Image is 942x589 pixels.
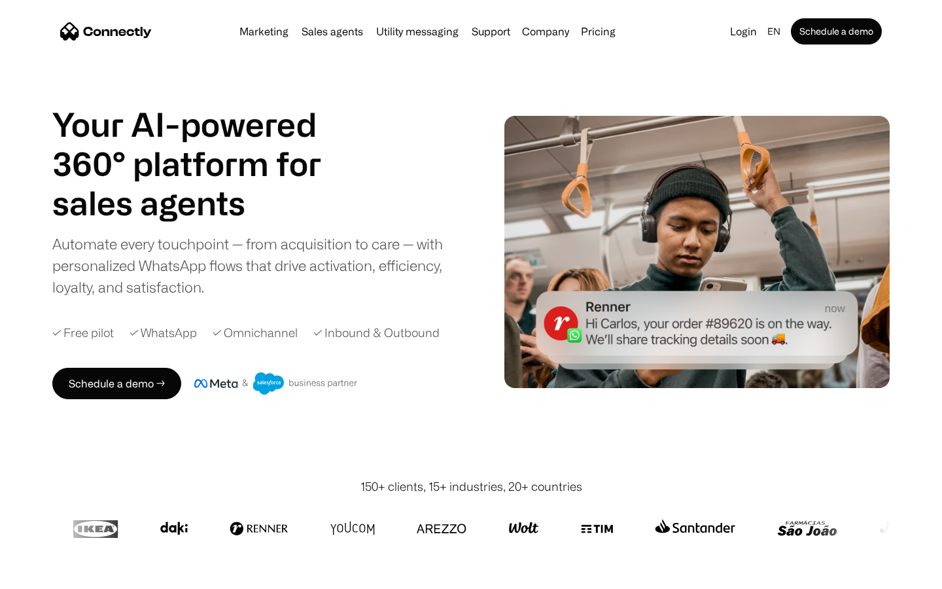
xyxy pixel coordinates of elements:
[194,372,358,395] img: Meta and Salesforce business partner badge.
[767,22,780,41] div: en
[791,18,882,45] a: Schedule a demo
[26,566,78,584] ul: Language list
[371,26,464,37] a: Utility messaging
[52,324,114,342] div: ✓ Free pilot
[234,26,294,37] a: Marketing
[360,478,582,495] div: 150+ clients, 15+ industries, 20+ countries
[576,26,621,37] a: Pricing
[52,105,353,183] h1: Your AI-powered 360° platform for
[52,183,353,223] h1: sales agents
[522,22,569,41] div: Company
[313,324,440,342] div: ✓ Inbound & Outbound
[52,368,181,399] a: Schedule a demo →
[130,324,197,342] div: ✓ WhatsApp
[213,324,298,342] div: ✓ Omnichannel
[466,26,515,37] a: Support
[52,233,464,298] div: Automate every touchpoint — from acquisition to care — with personalized WhatsApp flows that driv...
[13,565,78,584] aside: Language selected: English
[296,26,368,37] a: Sales agents
[725,22,762,41] a: Login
